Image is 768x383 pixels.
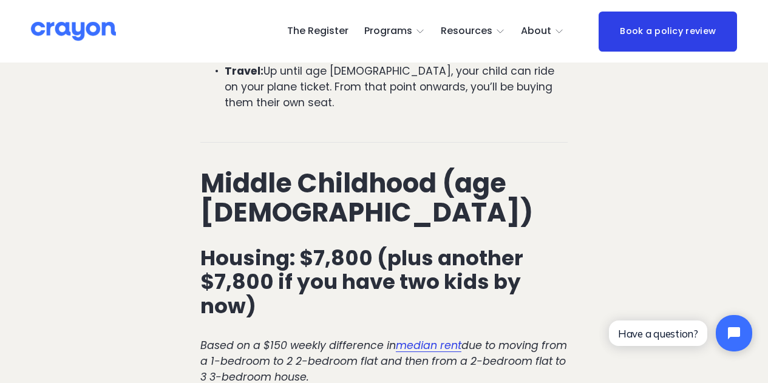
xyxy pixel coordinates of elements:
[599,12,737,52] a: Book a policy review
[364,22,426,41] a: folder dropdown
[396,338,461,353] a: median rent
[200,246,568,317] h3: Housing: $7,800 (plus another $7,800 if you have two kids by now)
[200,169,568,228] h2: Middle Childhood (age [DEMOGRAPHIC_DATA])
[31,21,116,42] img: Crayon
[521,22,551,40] span: About
[225,64,263,78] strong: Travel:
[599,305,763,362] iframe: Tidio Chat
[364,22,412,40] span: Programs
[225,63,568,111] p: Up until age [DEMOGRAPHIC_DATA], your child can ride on your plane ticket. From that point onward...
[200,338,396,353] em: Based on a $150 weekly difference in
[441,22,492,40] span: Resources
[441,22,506,41] a: folder dropdown
[287,22,348,41] a: The Register
[521,22,565,41] a: folder dropdown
